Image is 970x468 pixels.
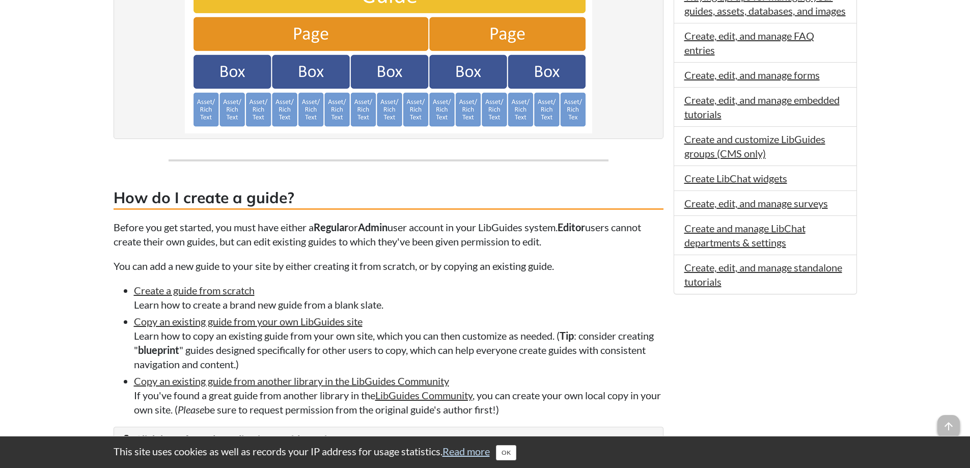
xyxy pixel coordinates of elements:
em: Please [178,403,204,416]
a: Create and manage LibChat departments & settings [684,222,806,249]
a: Create, edit, and manage surveys [684,197,828,209]
a: Create, edit, and manage standalone tutorials [684,261,842,288]
li: If you've found a great guide from another library in the , you can create your own local copy in... [134,374,663,417]
strong: Editor [558,221,585,233]
span: arrow_upward [937,415,960,437]
div: This site uses cookies as well as records your IP address for usage statistics. [103,444,867,460]
strong: Admin [358,221,387,233]
a: Copy an existing guide from another library in the LibGuides Community [134,375,449,387]
strong: Regular [314,221,348,233]
a: Create, edit, and manage forms [684,69,820,81]
a: Create LibChat widgets [684,172,787,184]
a: Click here for a deep dive into guide options [124,433,344,446]
a: Read more [442,445,490,457]
strong: Tip [560,329,574,342]
p: You can add a new guide to your site by either creating it from scratch, or by copying an existin... [114,259,663,273]
a: Create, edit, and manage FAQ entries [684,30,814,56]
a: arrow_upward [937,416,960,428]
button: Close [496,445,516,460]
a: Copy an existing guide from your own LibGuides site [134,315,363,327]
h3: How do I create a guide? [114,187,663,210]
p: Before you get started, you must have either a or user account in your LibGuides system. users ca... [114,220,663,249]
a: Create a guide from scratch [134,284,255,296]
a: LibGuides Community [375,389,473,401]
a: Create, edit, and manage embedded tutorials [684,94,840,120]
a: Create and customize LibGuides groups (CMS only) [684,133,825,159]
strong: blueprint [138,344,179,356]
li: Learn how to create a brand new guide from a blank slate. [134,283,663,312]
li: Learn how to copy an existing guide from your own site, which you can then customize as needed. (... [134,314,663,371]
